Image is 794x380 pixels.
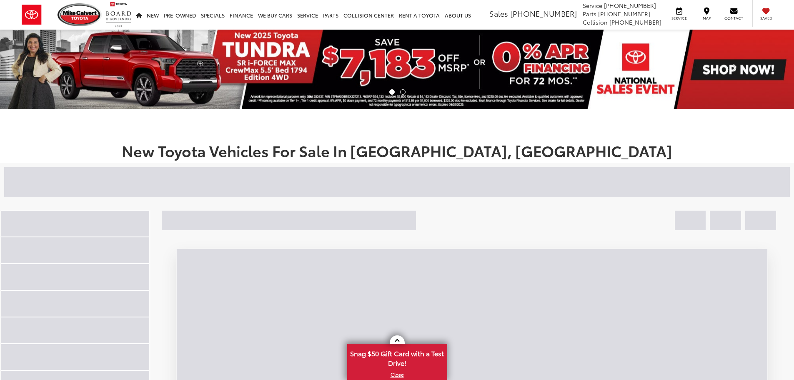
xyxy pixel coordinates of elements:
[583,1,602,10] span: Service
[757,15,775,21] span: Saved
[348,345,446,370] span: Snag $50 Gift Card with a Test Drive!
[510,8,577,19] span: [PHONE_NUMBER]
[489,8,508,19] span: Sales
[697,15,716,21] span: Map
[604,1,656,10] span: [PHONE_NUMBER]
[609,18,661,26] span: [PHONE_NUMBER]
[670,15,689,21] span: Service
[598,10,650,18] span: [PHONE_NUMBER]
[583,18,608,26] span: Collision
[58,3,102,26] img: Mike Calvert Toyota
[724,15,743,21] span: Contact
[583,10,596,18] span: Parts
